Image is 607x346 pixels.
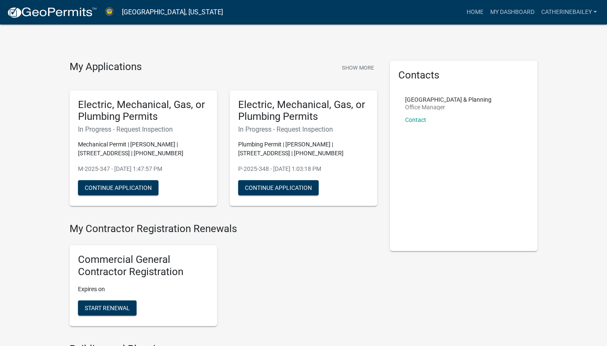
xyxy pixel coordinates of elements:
[398,69,529,81] h5: Contacts
[70,61,142,73] h4: My Applications
[405,116,426,123] a: Contact
[238,125,369,133] h6: In Progress - Request Inspection
[238,99,369,123] h5: Electric, Mechanical, Gas, or Plumbing Permits
[78,300,137,316] button: Start Renewal
[238,180,319,195] button: Continue Application
[70,223,377,332] wm-registration-list-section: My Contractor Registration Renewals
[78,165,209,173] p: M-2025-347 - [DATE] 1:47:57 PM
[78,254,209,278] h5: Commercial General Contractor Registration
[238,140,369,158] p: Plumbing Permit | [PERSON_NAME] | [STREET_ADDRESS] | [PHONE_NUMBER]
[338,61,377,75] button: Show More
[85,304,130,311] span: Start Renewal
[78,180,158,195] button: Continue Application
[238,165,369,173] p: P-2025-348 - [DATE] 1:03:18 PM
[463,4,487,20] a: Home
[405,104,492,110] p: Office Manager
[104,6,115,18] img: Abbeville County, South Carolina
[78,99,209,123] h5: Electric, Mechanical, Gas, or Plumbing Permits
[122,5,223,19] a: [GEOGRAPHIC_DATA], [US_STATE]
[78,285,209,294] p: Expires on
[487,4,538,20] a: My Dashboard
[78,140,209,158] p: Mechanical Permit | [PERSON_NAME] | [STREET_ADDRESS] | [PHONE_NUMBER]
[405,97,492,103] p: [GEOGRAPHIC_DATA] & Planning
[78,125,209,133] h6: In Progress - Request Inspection
[70,223,377,235] h4: My Contractor Registration Renewals
[538,4,600,20] a: Catherinebailey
